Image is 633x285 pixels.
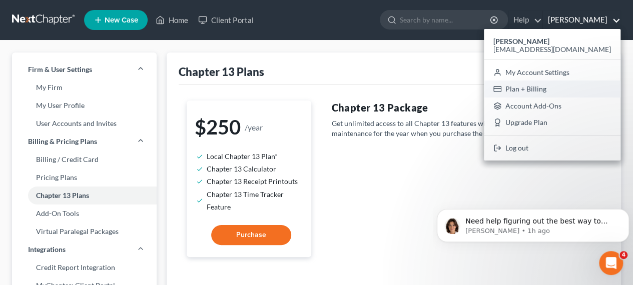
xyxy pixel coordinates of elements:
[12,168,157,186] a: Pricing Plans
[28,244,66,254] span: Integrations
[151,11,193,29] a: Home
[207,188,299,213] li: Chapter 13 Time Tracker Feature
[484,80,620,97] a: Plan + Billing
[207,150,299,162] li: Local Chapter 13 Plan*
[207,175,299,187] li: Chapter 13 Receipt Printouts
[245,123,263,131] small: /year
[207,162,299,175] li: Chapter 13 Calculator
[236,230,266,239] span: Purchase
[484,139,620,156] a: Log out
[193,11,258,29] a: Client Portal
[331,100,600,114] h4: Chapter 13 Package
[28,64,92,74] span: Firm & User Settings
[12,78,157,96] a: My Firm
[331,118,600,138] p: Get unlimited access to all Chapter 13 features with automatic updates and maintenance for the ye...
[12,222,157,240] a: Virtual Paralegal Packages
[211,225,291,245] button: Purchase
[12,258,157,276] a: Credit Report Integration
[619,251,627,259] span: 4
[12,186,157,204] a: Chapter 13 Plans
[400,10,491,29] input: Search by name...
[12,60,157,78] a: Firm & User Settings
[484,29,620,160] div: [PERSON_NAME]
[12,114,157,132] a: User Accounts and Invites
[179,64,264,79] div: Chapter 13 Plans
[105,16,138,24] span: New Case
[12,132,157,150] a: Billing & Pricing Plans
[12,240,157,258] a: Integrations
[433,188,633,258] iframe: Intercom notifications message
[484,64,620,81] a: My Account Settings
[508,11,542,29] a: Help
[12,150,157,168] a: Billing / Credit Card
[493,45,611,53] span: [EMAIL_ADDRESS][DOMAIN_NAME]
[543,11,620,29] a: [PERSON_NAME]
[493,37,549,45] strong: [PERSON_NAME]
[484,114,620,131] a: Upgrade Plan
[484,97,620,114] a: Account Add-Ons
[599,251,623,275] iframe: Intercom live chat
[12,204,157,222] a: Add-On Tools
[28,136,97,146] span: Billing & Pricing Plans
[195,116,303,138] h1: $250
[12,96,157,114] a: My User Profile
